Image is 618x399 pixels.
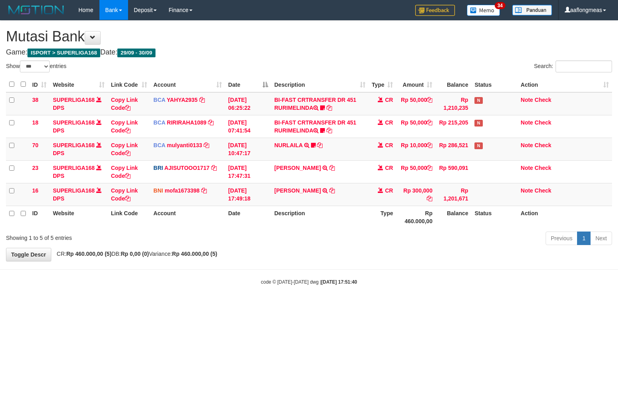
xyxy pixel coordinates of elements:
[396,183,435,206] td: Rp 300,000
[172,251,218,257] strong: Rp 460.000,00 (5)
[534,119,551,126] a: Check
[534,97,551,103] a: Check
[521,165,533,171] a: Note
[53,119,95,126] a: SUPERLIGA168
[385,97,393,103] span: CR
[108,206,150,228] th: Link Code
[117,49,155,57] span: 29/09 - 30/09
[396,160,435,183] td: Rp 50,000
[369,206,396,228] th: Type
[108,77,150,92] th: Link Code: activate to sort column ascending
[512,5,552,16] img: panduan.png
[329,187,335,194] a: Copy AHMAD NURKHOLIS to clipboard
[396,77,435,92] th: Amount: activate to sort column ascending
[225,160,271,183] td: [DATE] 17:47:31
[474,97,482,104] span: Has Note
[50,115,108,138] td: DPS
[317,142,323,148] a: Copy NURLAILA to clipboard
[590,232,612,245] a: Next
[435,206,471,228] th: Balance
[32,142,39,148] span: 70
[50,92,108,115] td: DPS
[53,187,95,194] a: SUPERLIGA168
[534,187,551,194] a: Check
[111,187,138,202] a: Copy Link Code
[534,142,551,148] a: Check
[32,187,39,194] span: 16
[20,60,50,72] select: Showentries
[225,77,271,92] th: Date: activate to sort column descending
[329,165,335,171] a: Copy HIBAN ABDULLAH to clipboard
[517,77,612,92] th: Action: activate to sort column ascending
[201,187,207,194] a: Copy mofa1673398 to clipboard
[164,165,209,171] a: AJISUTOOO1717
[32,165,39,171] span: 23
[32,97,39,103] span: 38
[53,165,95,171] a: SUPERLIGA168
[53,251,218,257] span: CR: DB: Variance:
[6,49,612,56] h4: Game: Date:
[271,92,369,115] td: BI-FAST CRTRANSFER DR 451 RURIMELINDA
[27,49,100,57] span: ISPORT > SUPERLIGA168
[271,206,369,228] th: Description
[50,160,108,183] td: DPS
[204,142,209,148] a: Copy mulyanti0133 to clipboard
[546,232,577,245] a: Previous
[167,97,198,103] a: YAHYA2935
[326,127,332,134] a: Copy BI-FAST CRTRANSFER DR 451 RURIMELINDA to clipboard
[427,97,432,103] a: Copy Rp 50,000 to clipboard
[435,77,471,92] th: Balance
[29,206,50,228] th: ID
[199,97,205,103] a: Copy YAHYA2935 to clipboard
[427,142,432,148] a: Copy Rp 10,000 to clipboard
[50,138,108,160] td: DPS
[50,77,108,92] th: Website: activate to sort column ascending
[435,92,471,115] td: Rp 1,210,235
[154,165,163,171] span: BRI
[369,77,396,92] th: Type: activate to sort column ascending
[261,279,357,285] small: code © [DATE]-[DATE] dwg |
[6,29,612,45] h1: Mutasi Bank
[211,165,217,171] a: Copy AJISUTOOO1717 to clipboard
[53,142,95,148] a: SUPERLIGA168
[111,119,138,134] a: Copy Link Code
[435,115,471,138] td: Rp 215,205
[415,5,455,16] img: Feedback.jpg
[274,187,321,194] a: [PERSON_NAME]
[167,119,207,126] a: RIRIRAHA1089
[154,187,163,194] span: BNI
[556,60,612,72] input: Search:
[150,77,225,92] th: Account: activate to sort column ascending
[274,142,303,148] a: NURLAILA
[111,165,138,179] a: Copy Link Code
[326,105,332,111] a: Copy BI-FAST CRTRANSFER DR 451 RURIMELINDA to clipboard
[521,119,533,126] a: Note
[225,115,271,138] td: [DATE] 07:41:54
[271,115,369,138] td: BI-FAST CRTRANSFER DR 451 RURIMELINDA
[471,77,517,92] th: Status
[29,77,50,92] th: ID: activate to sort column ascending
[271,77,369,92] th: Description: activate to sort column ascending
[517,206,612,228] th: Action
[50,183,108,206] td: DPS
[396,138,435,160] td: Rp 10,000
[474,120,482,127] span: Has Note
[435,160,471,183] td: Rp 590,091
[385,142,393,148] span: CR
[121,251,149,257] strong: Rp 0,00 (0)
[50,206,108,228] th: Website
[6,248,51,261] a: Toggle Descr
[534,60,612,72] label: Search:
[154,119,165,126] span: BCA
[534,165,551,171] a: Check
[6,231,252,242] div: Showing 1 to 5 of 5 entries
[521,187,533,194] a: Note
[396,92,435,115] td: Rp 50,000
[427,195,432,202] a: Copy Rp 300,000 to clipboard
[167,142,202,148] a: mulyanti0133
[154,97,165,103] span: BCA
[225,138,271,160] td: [DATE] 10:47:17
[577,232,591,245] a: 1
[225,206,271,228] th: Date
[427,119,432,126] a: Copy Rp 50,000 to clipboard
